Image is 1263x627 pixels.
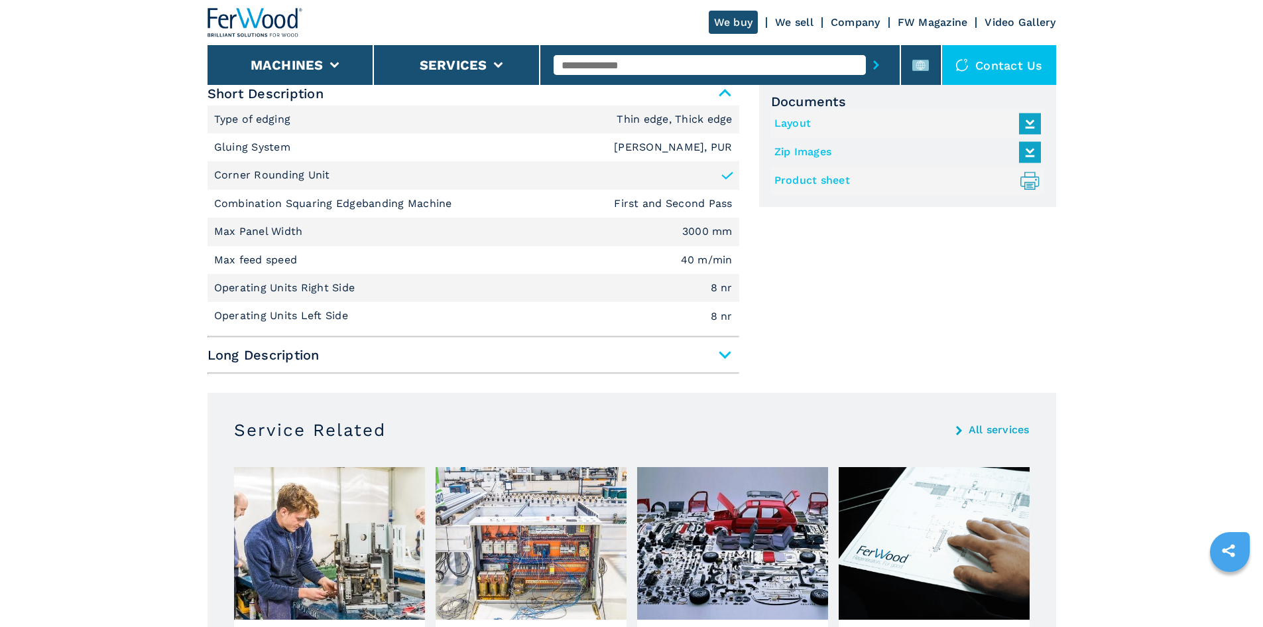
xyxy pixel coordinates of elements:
[208,105,739,330] div: Short Description
[214,309,352,323] p: Operating Units Left Side
[681,255,733,265] em: 40 m/min
[942,45,1056,85] div: Contact us
[682,226,733,237] em: 3000 mm
[831,16,880,29] a: Company
[214,168,330,182] p: Corner Rounding Unit
[711,311,733,322] em: 8 nr
[617,114,732,125] em: Thin edge, Thick edge
[1207,567,1253,617] iframe: Chat
[214,253,301,267] p: Max feed speed
[866,50,886,80] button: submit-button
[436,467,627,620] img: image
[251,57,324,73] button: Machines
[214,112,294,127] p: Type of edging
[969,425,1030,435] a: All services
[955,58,969,72] img: Contact us
[775,16,813,29] a: We sell
[1212,534,1245,567] a: sharethis
[208,343,739,367] span: Long Description
[774,170,1034,192] a: Product sheet
[234,419,386,441] h3: Service Related
[214,196,455,211] p: Combination Squaring Edgebanding Machine
[709,11,758,34] a: We buy
[214,281,359,295] p: Operating Units Right Side
[208,8,303,37] img: Ferwood
[898,16,968,29] a: FW Magazine
[711,283,733,293] em: 8 nr
[420,57,487,73] button: Services
[774,113,1034,135] a: Layout
[614,198,732,209] em: First and Second Pass
[614,142,733,153] em: [PERSON_NAME], PUR
[985,16,1055,29] a: Video Gallery
[234,467,425,620] img: image
[214,140,294,155] p: Gluing System
[637,467,828,620] img: image
[208,82,739,105] span: Short Description
[214,224,306,239] p: Max Panel Width
[839,467,1030,620] img: image
[774,141,1034,163] a: Zip Images
[771,94,1044,109] span: Documents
